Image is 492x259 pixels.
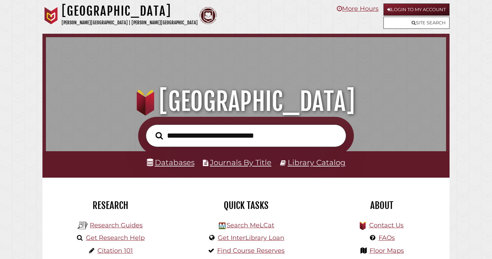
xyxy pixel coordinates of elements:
[217,247,285,254] a: Find Course Reserves
[62,19,198,27] p: [PERSON_NAME][GEOGRAPHIC_DATA] | [PERSON_NAME][GEOGRAPHIC_DATA]
[152,130,166,141] button: Search
[90,221,143,229] a: Research Guides
[379,234,395,242] a: FAQs
[86,234,145,242] a: Get Research Help
[62,3,198,19] h1: [GEOGRAPHIC_DATA]
[42,7,60,24] img: Calvin University
[218,234,284,242] a: Get InterLibrary Loan
[183,200,309,211] h2: Quick Tasks
[156,132,163,140] i: Search
[147,158,195,167] a: Databases
[48,200,173,211] h2: Research
[383,17,450,29] a: Site Search
[199,7,217,24] img: Calvin Theological Seminary
[227,221,274,229] a: Search MeLCat
[337,5,379,13] a: More Hours
[369,221,404,229] a: Contact Us
[288,158,346,167] a: Library Catalog
[53,86,439,117] h1: [GEOGRAPHIC_DATA]
[383,3,450,16] a: Login to My Account
[319,200,444,211] h2: About
[78,220,88,231] img: Hekman Library Logo
[370,247,404,254] a: Floor Maps
[210,158,271,167] a: Journals By Title
[97,247,133,254] a: Citation 101
[219,222,225,229] img: Hekman Library Logo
